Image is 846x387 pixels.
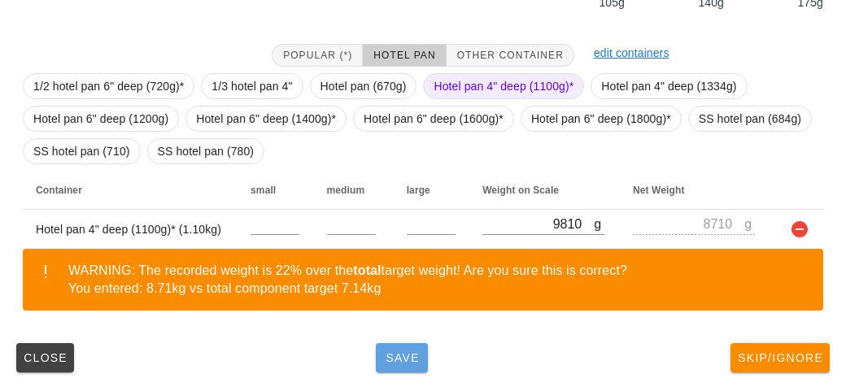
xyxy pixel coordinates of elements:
th: small: Not sorted. Activate to sort ascending. [238,171,313,210]
span: large [407,185,430,196]
span: Hotel Pan [373,50,435,61]
div: g [594,213,604,234]
span: Hotel pan 6" deep (1800g)* [531,107,671,131]
span: 1/3 hotel pan 4" [211,74,292,98]
span: Popular (*) [282,50,352,61]
td: Hotel pan 4" deep (1100g)* (1.10kg) [23,210,238,249]
div: g [744,213,755,234]
span: SS hotel pan (780) [158,139,255,163]
th: Net Weight: Not sorted. Activate to sort ascending. [620,171,770,210]
button: Close [16,343,74,372]
span: medium [327,185,365,196]
span: SS hotel pan (710) [33,139,130,163]
th: Not sorted. Activate to sort ascending. [770,171,823,210]
th: Weight on Scale: Not sorted. Activate to sort ascending. [469,171,620,210]
span: Hotel pan 6" deep (1400g)* [196,107,336,131]
th: medium: Not sorted. Activate to sort ascending. [314,171,394,210]
button: Skip/Ignore [730,343,830,372]
span: Hotel pan 4" deep (1100g)* [434,74,573,98]
th: Container: Not sorted. Activate to sort ascending. [23,171,238,210]
b: total [353,263,381,277]
span: Save [382,351,421,364]
span: Hotel pan 4" deep (1334g) [601,74,736,98]
span: 1/2 hotel pan 6" deep (720g)* [33,74,184,98]
div: WARNING: The recorded weight is 22% over the target weight! Are you sure this is correct? You ent... [68,262,810,298]
span: Close [23,351,68,364]
span: Hotel pan 6" deep (1600g)* [364,107,504,131]
button: Popular (*) [272,44,363,67]
span: Container [36,185,82,196]
span: SS hotel pan (684g) [699,107,801,131]
button: Save [376,343,428,372]
span: Hotel pan 6" deep (1200g) [33,107,168,131]
span: small [251,185,276,196]
span: Weight on Scale [482,185,559,196]
a: edit containers [594,46,669,59]
span: Skip/Ignore [737,351,823,364]
button: Hotel Pan [363,44,446,67]
th: large: Not sorted. Activate to sort ascending. [394,171,469,210]
button: Other Container [447,44,574,67]
span: Other Container [456,50,564,61]
span: Hotel pan (670g) [321,74,407,98]
span: Net Weight [633,185,684,196]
